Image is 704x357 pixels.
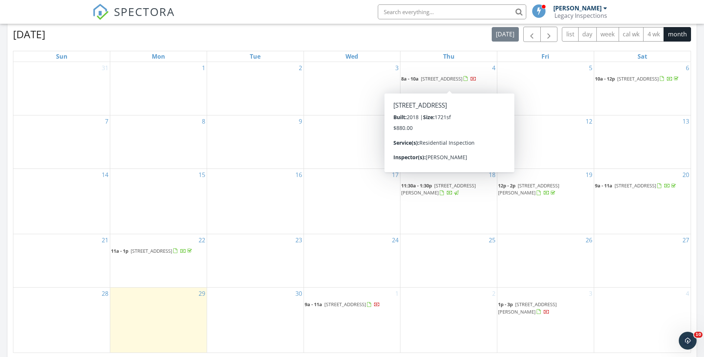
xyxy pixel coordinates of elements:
[497,168,594,234] td: Go to September 19, 2025
[401,182,432,189] span: 11:30a - 1:30p
[111,248,128,254] span: 11a - 1p
[497,288,594,353] td: Go to October 3, 2025
[492,27,519,42] button: [DATE]
[643,27,664,42] button: 4 wk
[442,51,456,62] a: Thursday
[13,115,110,168] td: Go to September 7, 2025
[487,169,497,181] a: Go to September 18, 2025
[681,234,691,246] a: Go to September 27, 2025
[684,62,691,74] a: Go to September 6, 2025
[587,62,594,74] a: Go to September 5, 2025
[207,288,304,353] td: Go to September 30, 2025
[200,115,207,127] a: Go to September 8, 2025
[595,75,680,82] a: 10a - 12p [STREET_ADDRESS]
[13,168,110,234] td: Go to September 14, 2025
[617,75,659,82] span: [STREET_ADDRESS]
[304,288,400,353] td: Go to October 1, 2025
[390,234,400,246] a: Go to September 24, 2025
[304,62,400,115] td: Go to September 3, 2025
[594,115,691,168] td: Go to September 13, 2025
[92,4,109,20] img: The Best Home Inspection Software - Spectora
[401,75,419,82] span: 8a - 10a
[498,300,593,316] a: 1p - 3p [STREET_ADDRESS][PERSON_NAME]
[114,4,175,19] span: SPECTORA
[540,27,558,42] button: Next month
[487,115,497,127] a: Go to September 11, 2025
[401,181,496,197] a: 11:30a - 1:30p [STREET_ADDRESS][PERSON_NAME]
[197,234,207,246] a: Go to September 22, 2025
[110,115,207,168] td: Go to September 8, 2025
[304,115,400,168] td: Go to September 10, 2025
[540,51,551,62] a: Friday
[390,169,400,181] a: Go to September 17, 2025
[111,248,193,254] a: 11a - 1p [STREET_ADDRESS]
[587,288,594,299] a: Go to October 3, 2025
[595,182,612,189] span: 9a - 11a
[498,301,557,315] a: 1p - 3p [STREET_ADDRESS][PERSON_NAME]
[110,168,207,234] td: Go to September 15, 2025
[100,234,110,246] a: Go to September 21, 2025
[131,248,172,254] span: [STREET_ADDRESS]
[13,234,110,287] td: Go to September 21, 2025
[594,168,691,234] td: Go to September 20, 2025
[13,288,110,353] td: Go to September 28, 2025
[305,301,322,308] span: 9a - 11a
[248,51,262,62] a: Tuesday
[344,51,360,62] a: Wednesday
[110,234,207,287] td: Go to September 22, 2025
[498,182,559,196] a: 12p - 2p [STREET_ADDRESS][PERSON_NAME]
[497,62,594,115] td: Go to September 5, 2025
[401,75,496,83] a: 8a - 10a [STREET_ADDRESS]
[594,288,691,353] td: Go to October 4, 2025
[498,182,515,189] span: 12p - 2p
[594,62,691,115] td: Go to September 6, 2025
[294,234,304,246] a: Go to September 23, 2025
[305,301,380,308] a: 9a - 11a [STREET_ADDRESS]
[207,62,304,115] td: Go to September 2, 2025
[207,115,304,168] td: Go to September 9, 2025
[297,115,304,127] a: Go to September 9, 2025
[207,234,304,287] td: Go to September 23, 2025
[394,62,400,74] a: Go to September 3, 2025
[110,288,207,353] td: Go to September 29, 2025
[562,27,579,42] button: list
[554,12,607,19] div: Legacy Inspections
[197,169,207,181] a: Go to September 15, 2025
[679,332,697,350] iframe: Intercom live chat
[498,301,557,315] span: [STREET_ADDRESS][PERSON_NAME]
[324,301,366,308] span: [STREET_ADDRESS]
[100,288,110,299] a: Go to September 28, 2025
[498,181,593,197] a: 12p - 2p [STREET_ADDRESS][PERSON_NAME]
[400,168,497,234] td: Go to September 18, 2025
[636,51,649,62] a: Saturday
[100,169,110,181] a: Go to September 14, 2025
[400,115,497,168] td: Go to September 11, 2025
[197,288,207,299] a: Go to September 29, 2025
[595,75,615,82] span: 10a - 12p
[297,62,304,74] a: Go to September 2, 2025
[491,62,497,74] a: Go to September 4, 2025
[594,234,691,287] td: Go to September 27, 2025
[305,300,400,309] a: 9a - 11a [STREET_ADDRESS]
[104,115,110,127] a: Go to September 7, 2025
[110,62,207,115] td: Go to September 1, 2025
[578,27,597,42] button: day
[595,75,690,83] a: 10a - 12p [STREET_ADDRESS]
[13,27,45,42] h2: [DATE]
[681,115,691,127] a: Go to September 13, 2025
[523,27,541,42] button: Previous month
[111,247,206,256] a: 11a - 1p [STREET_ADDRESS]
[400,62,497,115] td: Go to September 4, 2025
[491,288,497,299] a: Go to October 2, 2025
[498,182,559,196] span: [STREET_ADDRESS][PERSON_NAME]
[664,27,691,42] button: month
[400,234,497,287] td: Go to September 25, 2025
[497,115,594,168] td: Go to September 12, 2025
[619,27,644,42] button: cal wk
[401,182,476,196] span: [STREET_ADDRESS][PERSON_NAME]
[615,182,656,189] span: [STREET_ADDRESS]
[390,115,400,127] a: Go to September 10, 2025
[55,51,69,62] a: Sunday
[595,181,690,190] a: 9a - 11a [STREET_ADDRESS]
[92,10,175,26] a: SPECTORA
